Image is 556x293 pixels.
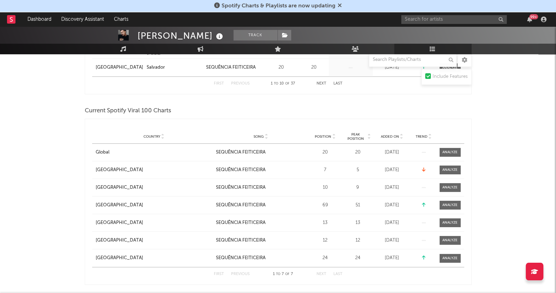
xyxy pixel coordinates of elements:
[96,149,212,156] a: Global
[96,237,212,244] a: [GEOGRAPHIC_DATA]
[96,219,143,226] div: [GEOGRAPHIC_DATA]
[96,237,143,244] div: [GEOGRAPHIC_DATA]
[345,132,367,141] span: Peak Position
[216,167,306,174] a: SEQUÊNCIA FEITICEIRA
[85,107,171,115] span: Current Spotify Viral 100 Charts
[529,14,538,19] div: 99 +
[231,272,250,276] button: Previous
[143,135,160,139] span: Country
[309,202,341,209] div: 69
[216,202,306,209] a: SEQUÊNCIA FEITICEIRA
[433,73,468,81] div: Include Features
[234,30,277,40] button: Track
[216,149,266,156] div: SEQUÊNCIA FEITICEIRA
[375,167,410,174] div: [DATE]
[206,64,256,71] div: SEQUÊNCIA FEITICEIRA
[214,272,224,276] button: First
[276,273,280,276] span: to
[375,64,410,71] div: [DATE]
[345,255,371,262] div: 24
[338,3,342,9] span: Dismiss
[345,184,371,191] div: 9
[109,12,133,26] a: Charts
[96,202,212,209] a: [GEOGRAPHIC_DATA]
[147,64,203,71] a: Salvador
[375,255,410,262] div: [DATE]
[333,82,343,86] button: Last
[216,184,306,191] a: SEQUÊNCIA FEITICEIRA
[309,237,341,244] div: 12
[216,184,266,191] div: SEQUÊNCIA FEITICEIRA
[96,255,143,262] div: [GEOGRAPHIC_DATA]
[216,255,306,262] a: SEQUÊNCIA FEITICEIRA
[266,64,297,71] div: 20
[416,135,427,139] span: Trend
[317,272,326,276] button: Next
[375,219,410,226] div: [DATE]
[317,82,326,86] button: Next
[309,167,341,174] div: 7
[309,255,341,262] div: 24
[375,237,410,244] div: [DATE]
[147,64,165,71] div: Salvador
[96,219,212,226] a: [GEOGRAPHIC_DATA]
[345,237,371,244] div: 12
[96,167,212,174] a: [GEOGRAPHIC_DATA]
[216,202,266,209] div: SEQUÊNCIA FEITICEIRA
[285,273,289,276] span: of
[274,82,278,85] span: to
[231,82,250,86] button: Previous
[369,53,457,67] input: Search Playlists/Charts
[301,64,327,71] div: 20
[96,149,109,156] div: Global
[381,135,399,139] span: Added On
[222,3,335,9] span: Spotify Charts & Playlists are now updating
[309,184,341,191] div: 10
[216,237,306,244] a: SEQUÊNCIA FEITICEIRA
[206,64,262,71] a: SEQUÊNCIA FEITICEIRA
[375,202,410,209] div: [DATE]
[214,82,224,86] button: First
[333,272,343,276] button: Last
[345,202,371,209] div: 51
[216,149,306,156] a: SEQUÊNCIA FEITICEIRA
[216,255,266,262] div: SEQUÊNCIA FEITICEIRA
[216,237,266,244] div: SEQUÊNCIA FEITICEIRA
[216,167,266,174] div: SEQUÊNCIA FEITICEIRA
[96,167,143,174] div: [GEOGRAPHIC_DATA]
[401,15,507,24] input: Search for artists
[96,255,212,262] a: [GEOGRAPHIC_DATA]
[375,184,410,191] div: [DATE]
[96,184,143,191] div: [GEOGRAPHIC_DATA]
[264,270,302,279] div: 1 7 7
[345,167,371,174] div: 5
[216,219,266,226] div: SEQUÊNCIA FEITICEIRA
[345,219,371,226] div: 13
[375,149,410,156] div: [DATE]
[315,135,331,139] span: Position
[254,135,264,139] span: Song
[56,12,109,26] a: Discovery Assistant
[216,219,306,226] a: SEQUÊNCIA FEITICEIRA
[345,149,371,156] div: 20
[527,17,532,22] button: 99+
[96,202,143,209] div: [GEOGRAPHIC_DATA]
[96,64,143,71] a: [GEOGRAPHIC_DATA]
[309,219,341,226] div: 13
[285,82,289,85] span: of
[264,80,302,88] div: 1 10 37
[309,149,341,156] div: 20
[23,12,56,26] a: Dashboard
[138,30,225,42] div: [PERSON_NAME]
[96,184,212,191] a: [GEOGRAPHIC_DATA]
